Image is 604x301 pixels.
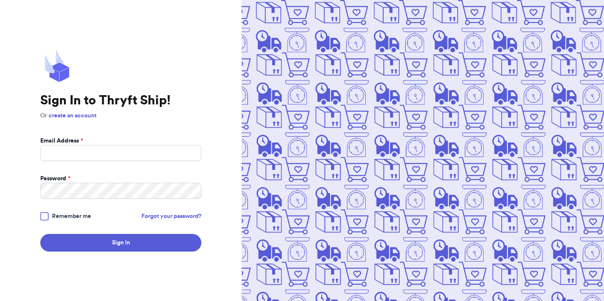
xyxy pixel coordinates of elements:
[40,112,201,120] p: Or
[49,113,96,119] a: create an account
[52,212,91,221] span: Remember me
[141,212,201,221] a: Forgot your password?
[40,137,83,145] label: Email Address
[40,234,201,252] button: Sign In
[40,93,201,108] h1: Sign In to Thryft Ship!
[40,174,70,183] label: Password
